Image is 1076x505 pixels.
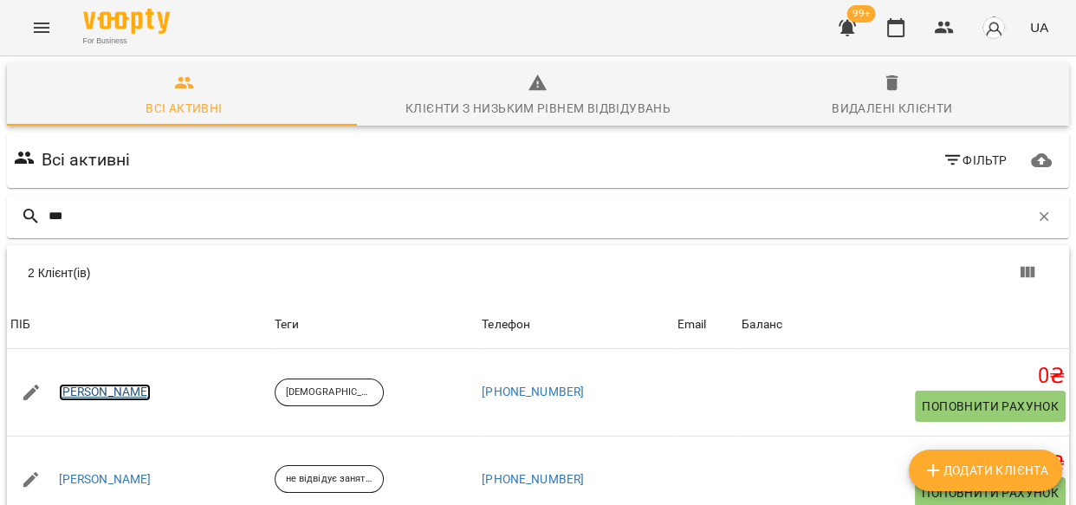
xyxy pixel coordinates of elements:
div: Всі активні [146,98,222,119]
h6: Всі активні [42,146,131,173]
img: avatar_s.png [982,16,1006,40]
div: Телефон [482,314,530,335]
div: 2 Клієнт(ів) [28,264,548,282]
button: Додати клієнта [909,450,1062,491]
div: Sort [10,314,30,335]
button: Поповнити рахунок [915,391,1066,422]
span: Баланс [742,314,1066,335]
span: Поповнити рахунок [922,396,1059,417]
h5: 0 ₴ [742,363,1066,390]
span: Додати клієнта [923,460,1048,481]
h5: 0 ₴ [742,450,1066,477]
div: Теги [275,314,475,335]
div: Sort [742,314,782,335]
div: Видалені клієнти [832,98,952,119]
span: Email [677,314,735,335]
div: Sort [677,314,706,335]
button: Показати колонки [1007,252,1048,294]
div: ПІБ [10,314,30,335]
div: Sort [482,314,530,335]
div: [DEMOGRAPHIC_DATA] вт чт 17_30 [275,379,384,406]
button: Фільтр [936,145,1014,176]
button: UA [1023,11,1055,43]
p: [DEMOGRAPHIC_DATA] вт чт 17_30 [286,385,373,400]
span: Телефон [482,314,670,335]
span: 99+ [847,5,876,23]
span: Поповнити рахунок [922,482,1059,503]
p: не відвідує заняття [286,472,373,487]
a: [PERSON_NAME] [59,384,152,401]
button: Menu [21,7,62,49]
a: [PHONE_NUMBER] [482,385,584,398]
div: не відвідує заняття [275,465,384,493]
div: Table Toolbar [7,245,1069,301]
span: For Business [83,36,170,47]
img: Voopty Logo [83,9,170,34]
span: UA [1030,18,1048,36]
a: [PERSON_NAME] [59,471,152,489]
span: Фільтр [943,150,1008,171]
div: Клієнти з низьким рівнем відвідувань [405,98,671,119]
span: ПІБ [10,314,268,335]
div: Баланс [742,314,782,335]
a: [PHONE_NUMBER] [482,472,584,486]
div: Email [677,314,706,335]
